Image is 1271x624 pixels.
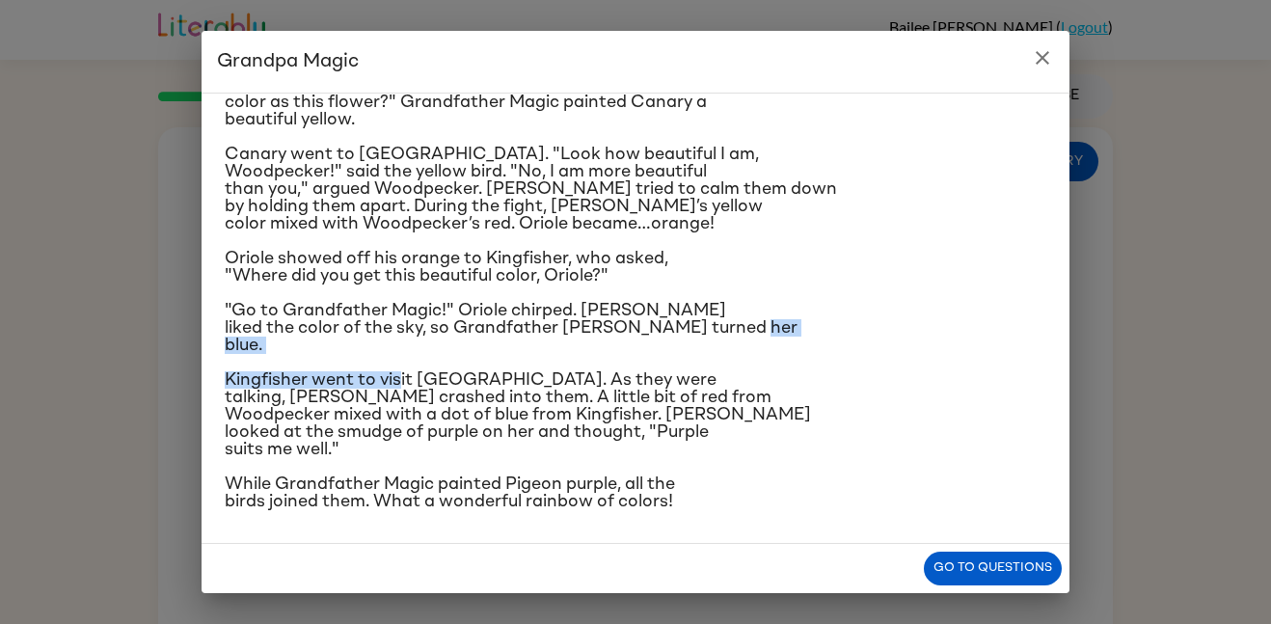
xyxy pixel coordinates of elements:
[202,31,1069,93] h2: Grandpa Magic
[924,552,1062,585] button: Go to questions
[225,146,837,232] span: Canary went to [GEOGRAPHIC_DATA]. "Look how beautiful I am, Woodpecker!" said the yellow bird. "N...
[225,371,811,458] span: Kingfisher went to visit [GEOGRAPHIC_DATA]. As they were talking, [PERSON_NAME] crashed into them...
[1023,39,1062,77] button: close
[225,302,798,354] span: "Go to Grandfather Magic!" Oriole chirped. [PERSON_NAME] liked the color of the sky, so Grandfath...
[225,250,668,285] span: Oriole showed off his orange to Kingfisher, who asked, "Where did you get this beautiful color, O...
[225,475,675,510] span: While Grandfather Magic painted Pigeon purple, all the birds joined them. What a wonderful rainbo...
